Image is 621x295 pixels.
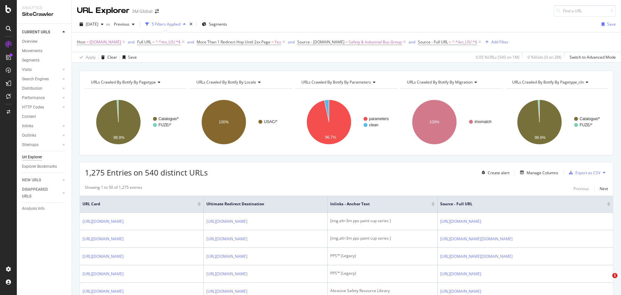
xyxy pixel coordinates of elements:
div: Segments [22,57,39,64]
div: DISAPPEARED URLS [22,186,55,200]
button: Add Filter [483,38,508,46]
text: 96.7% [325,135,336,140]
span: 1,275 Entries on 540 distinct URLs [85,167,208,178]
div: SiteCrawler [22,11,66,18]
button: [DATE] [77,19,106,29]
div: Outlinks [22,132,36,139]
svg: A chart. [295,94,398,150]
span: 2025 Aug. 17th [86,21,98,27]
span: URLs Crawled By Botify By parameters [301,79,371,85]
span: Previous [111,21,129,27]
div: Movements [22,48,42,54]
a: HTTP Codes [22,104,60,111]
div: Save [607,21,616,27]
a: CURRENT URLS [22,29,60,36]
span: URLs Crawled By Botify By pagetype_cln [512,79,584,85]
div: [img.alt=3m pps paint cup series ] [330,218,435,224]
div: 0 % Visits ( 0 on 2M ) [528,54,561,60]
text: #nomatch [474,119,492,124]
span: Source - Full URL [440,201,597,207]
div: HTTP Codes [22,104,44,111]
text: 100% [219,120,229,124]
div: Analysis Info [22,205,45,212]
a: Url Explorer [22,154,67,161]
span: = [86,39,89,45]
svg: A chart. [85,94,187,150]
div: Inlinks [22,123,33,130]
a: Performance [22,95,60,101]
a: [URL][DOMAIN_NAME] [206,288,247,295]
button: and [187,39,194,45]
text: clean [369,123,378,127]
div: URL Explorer [77,5,129,16]
span: Ultimate Redirect Destination [206,201,315,207]
div: Clear [107,54,117,60]
button: Export as CSV [566,167,600,178]
a: [URL][DOMAIN_NAME] [206,253,247,260]
div: Url Explorer [22,154,42,161]
span: = [345,39,348,45]
span: Source - Full URL [418,39,448,45]
div: Search Engines [22,76,49,83]
span: vs [106,21,111,27]
div: Next [600,186,608,191]
span: Yes [275,38,281,47]
span: = [271,39,274,45]
a: DISAPPEARED URLS [22,186,60,200]
div: Export as CSV [575,170,600,176]
span: 1 [612,273,617,278]
text: Catalogue/* [580,117,600,121]
div: Apply [86,54,96,60]
div: A chart. [190,94,292,150]
div: CURRENT URLS [22,29,50,36]
a: [URL][DOMAIN_NAME] [82,253,124,260]
div: Manage Columns [527,170,558,176]
div: PPS™ (Legacy) [330,270,435,276]
a: Distribution [22,85,60,92]
text: USAC/* [264,119,278,124]
div: 3M Global [132,8,152,15]
button: and [288,39,295,45]
a: Inlinks [22,123,60,130]
a: [URL][DOMAIN_NAME][DOMAIN_NAME] [440,253,513,260]
div: Analytics [22,5,66,11]
span: Inlinks - Anchor Text [330,201,422,207]
div: Overview [22,38,38,45]
text: FUZE/* [580,123,593,127]
a: [URL][DOMAIN_NAME] [440,271,481,277]
h4: URLs Crawled By Botify By migration [406,77,497,87]
div: Content [22,113,36,120]
a: Visits [22,66,60,73]
span: URLs Crawled By Botify By pagetype [91,79,156,85]
button: Manage Columns [517,169,558,176]
svg: A chart. [401,94,503,150]
div: PPS™ (Legacy) [330,253,435,259]
span: ^.*/en_US/.*$ [452,38,477,47]
span: ^.*/en_US/.*$ [156,38,180,47]
button: and [128,39,135,45]
div: Save [128,54,137,60]
a: [URL][DOMAIN_NAME] [440,218,481,225]
a: Outlinks [22,132,60,139]
a: [URL][DOMAIN_NAME] [82,271,124,277]
button: Previous [573,185,589,192]
div: Switch to Advanced Mode [570,54,616,60]
div: arrow-right-arrow-left [155,9,159,14]
text: 98.9% [535,135,546,140]
a: Movements [22,48,67,54]
svg: A chart. [506,94,608,150]
span: = [152,39,155,45]
div: 0.05 % URLs ( 540 on 1M ) [476,54,519,60]
h4: URLs Crawled By Botify By pagetype [90,77,181,87]
div: Performance [22,95,45,101]
a: [URL][DOMAIN_NAME] [82,236,124,242]
div: and [409,39,415,45]
h4: URLs Crawled By Botify By parameters [300,77,392,87]
a: [URL][DOMAIN_NAME][DOMAIN_NAME] [440,236,513,242]
a: [URL][DOMAIN_NAME] [82,288,124,295]
div: Previous [573,186,589,191]
div: NEW URLS [22,177,41,184]
button: Previous [111,19,137,29]
button: 5 Filters Applied [143,19,188,29]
